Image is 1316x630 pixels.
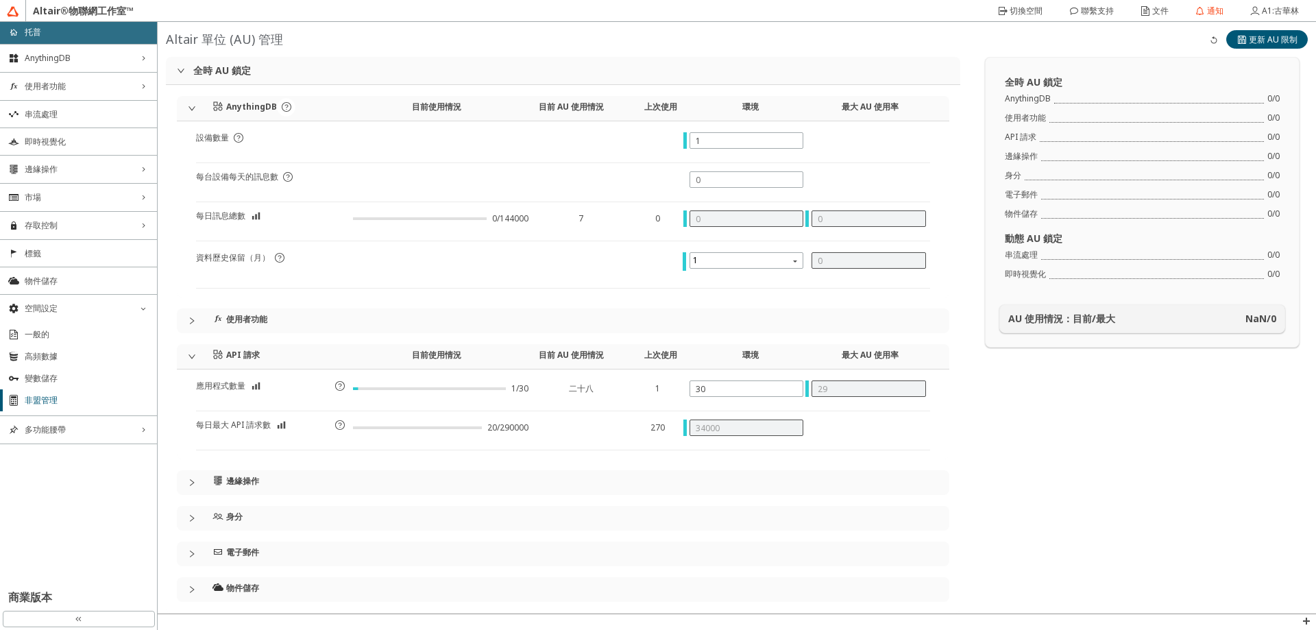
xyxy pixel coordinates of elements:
[25,350,58,362] font: 高頻數據
[412,101,461,112] font: 目前使用情況
[166,57,960,84] div: 全時 AU 鎖定
[1275,249,1280,261] font: 0
[226,349,260,361] font: API 請求
[1005,150,1038,162] font: 邊緣操作
[25,372,58,384] font: 變數儲存
[226,582,259,594] font: 物件儲存
[1267,208,1272,219] font: 0
[1267,112,1272,123] font: 0
[193,64,251,77] font: 全時 AU 鎖定
[487,422,528,433] font: 20/290000
[1005,169,1021,181] font: 身分
[1005,112,1046,123] font: 使用者功能
[1267,249,1272,261] font: 0
[8,590,52,605] font: 商業版本
[1005,249,1038,261] font: 串流處理
[25,26,41,38] font: 托普
[1272,189,1275,200] font: /
[1275,112,1280,123] font: 0
[25,394,58,406] font: 非盟管理
[1272,268,1275,280] font: /
[1275,169,1280,181] font: 0
[177,577,949,602] div: 物件儲存
[1267,268,1272,280] font: 0
[177,470,949,495] div: 邊緣操作
[1005,268,1046,280] font: 即時視覺化
[188,550,196,558] span: collapsed
[644,101,677,112] font: 上次使用
[1005,93,1051,104] font: AnythingDB
[25,108,58,120] font: 串流處理
[196,252,270,263] font: 資料歷史保留（月）
[25,219,58,231] font: 存取控制
[226,546,259,558] font: 電子郵件
[742,349,759,361] font: 環境
[842,349,899,361] font: 最大 AU 使用率
[196,132,229,143] font: 設備數量
[1267,189,1272,200] font: 0
[25,328,49,340] font: 一般的
[188,352,196,361] span: 崩潰
[226,313,267,325] font: 使用者功能
[196,210,245,221] font: 每日訊息總數
[655,213,660,224] font: 0
[1267,169,1272,181] font: 0
[177,344,949,369] div: API 請求目前使用情況目前 AU 使用情況上次使用環境最大 AU 使用率
[1005,131,1036,143] font: API 請求
[511,383,528,394] font: 1/30
[1267,131,1272,143] font: 0
[177,308,949,333] div: 使用者功能
[196,419,271,431] font: 每日最大 API 請求數
[1005,189,1038,200] font: 電子郵件
[644,349,677,361] font: 上次使用
[1005,208,1038,219] font: 物件儲存
[25,191,41,203] font: 市場
[492,213,528,224] font: 0/144000
[1275,131,1280,143] font: 0
[188,478,196,487] span: collapsed
[25,302,58,314] font: 空間設定
[1267,93,1272,104] font: 0
[226,511,243,522] font: 身分
[188,317,196,325] span: collapsed
[25,136,66,147] font: 即時視覺化
[1245,312,1267,325] font: NaN
[1005,232,1062,245] font: 動態 AU 鎖定
[1275,189,1280,200] font: 0
[650,422,665,433] font: 270
[188,104,196,112] span: 擴充
[1275,208,1280,219] font: 0
[1271,312,1276,325] font: 0
[1272,150,1275,162] font: /
[1267,150,1272,162] font: 0
[1272,112,1275,123] font: /
[25,424,66,435] font: 多功能腰帶
[177,542,949,566] div: 電子郵件
[742,101,759,112] font: 環境
[1272,169,1275,181] font: /
[177,96,949,121] div: AnythingDB目前使用情況目前 AU 使用情況上次使用環境最大 AU 使用率
[25,52,71,64] font: AnythingDB
[693,252,803,269] span: 1
[33,4,134,17] font: Altair®物聯網工作室™
[196,380,245,391] font: 應用程式數量
[1272,249,1275,261] font: /
[1005,75,1062,88] font: 全時 AU 鎖定
[25,275,58,287] font: 物件儲存
[1275,93,1280,104] font: 0
[25,80,66,92] font: 使用者功能
[578,213,583,224] font: 7
[25,163,58,175] font: 邊緣操作
[539,349,604,361] font: 目前 AU 使用情況
[196,171,278,182] font: 每台設備每天的訊息數
[1267,312,1271,325] font: /
[1272,93,1275,104] font: /
[1008,312,1115,325] font: AU 使用情況：目前/最大
[842,101,899,112] font: 最大 AU 使用率
[1275,150,1280,162] font: 0
[412,349,461,361] font: 目前使用情況
[569,383,594,394] font: 二十八
[1275,268,1280,280] font: 0
[655,383,660,394] font: 1
[177,506,949,531] div: 身分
